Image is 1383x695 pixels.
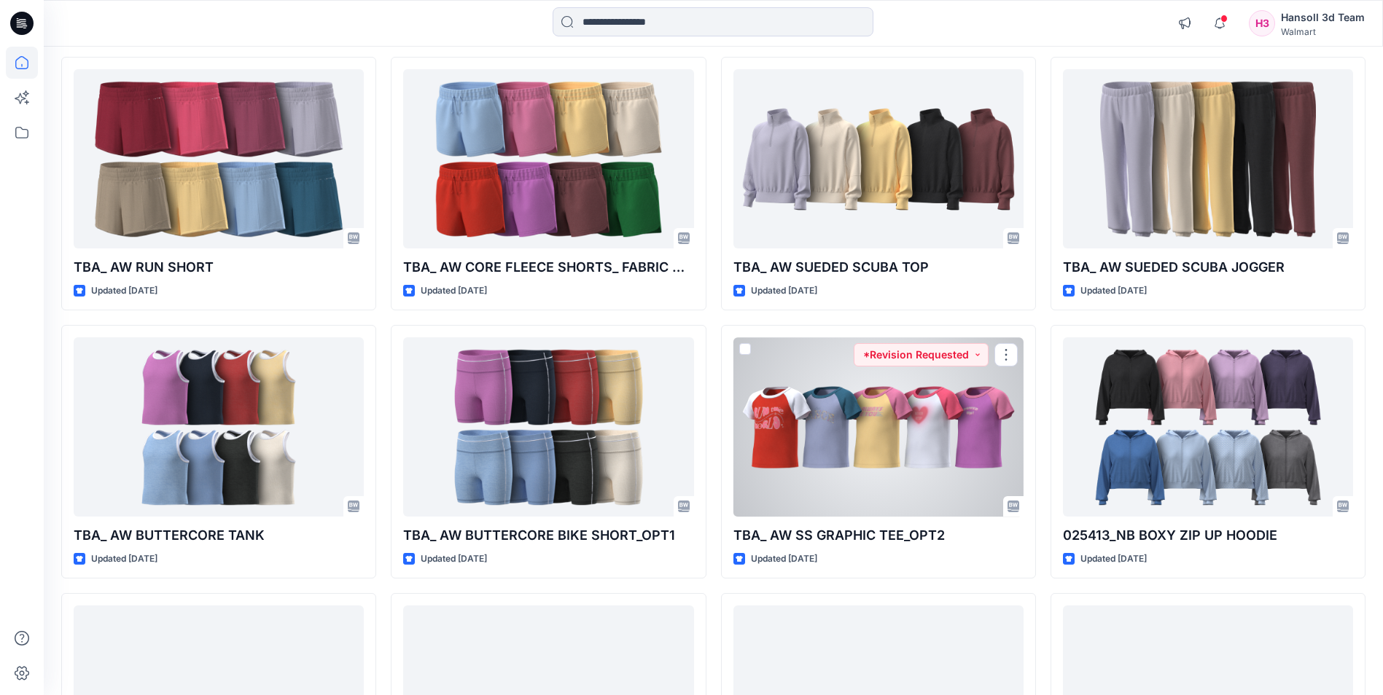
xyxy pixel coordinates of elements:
p: Updated [DATE] [751,283,817,299]
a: TBA_ AW SUEDED SCUBA TOP [733,69,1024,248]
a: TBA_ AW BUTTERCORE TANK [74,337,364,516]
p: TBA_ AW BUTTERCORE TANK [74,525,364,546]
p: TBA_ AW RUN SHORT [74,257,364,278]
p: TBA_ AW SUEDED SCUBA TOP [733,257,1024,278]
a: TBA_ AW SUEDED SCUBA JOGGER [1063,69,1353,248]
a: TBA_ AW RUN SHORT [74,69,364,248]
p: Updated [DATE] [91,283,157,299]
p: Updated [DATE] [421,551,487,567]
p: TBA_ AW CORE FLEECE SHORTS_ FABRIC OPT(2) [403,257,693,278]
p: Updated [DATE] [91,551,157,567]
p: TBA_ AW BUTTERCORE BIKE SHORT_OPT1 [403,525,693,546]
a: TBA_ AW CORE FLEECE SHORTS_ FABRIC OPT(2) [403,69,693,248]
p: Updated [DATE] [751,551,817,567]
div: Walmart [1281,26,1365,37]
a: 025413_NB BOXY ZIP UP HOODIE [1063,337,1353,516]
div: Hansoll 3d Team [1281,9,1365,26]
p: TBA_ AW SS GRAPHIC TEE_OPT2 [733,525,1024,546]
div: H3 [1249,10,1275,36]
p: 025413_NB BOXY ZIP UP HOODIE [1063,525,1353,546]
p: Updated [DATE] [1080,283,1147,299]
p: Updated [DATE] [421,283,487,299]
p: Updated [DATE] [1080,551,1147,567]
a: TBA_ AW SS GRAPHIC TEE_OPT2 [733,337,1024,516]
a: TBA_ AW BUTTERCORE BIKE SHORT_OPT1 [403,337,693,516]
p: TBA_ AW SUEDED SCUBA JOGGER [1063,257,1353,278]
